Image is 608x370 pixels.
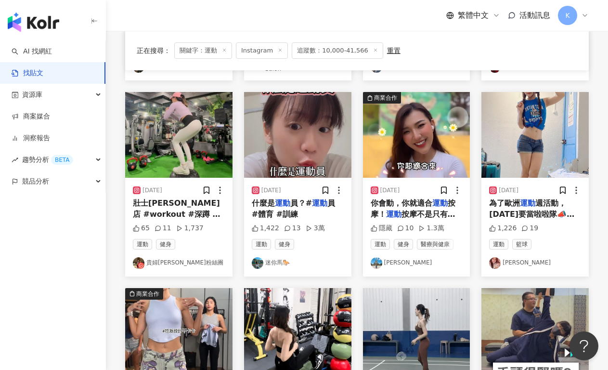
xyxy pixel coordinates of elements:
[261,186,281,195] div: [DATE]
[137,47,170,54] span: 正在搜尋 ：
[520,198,535,208] mark: 運動
[275,239,294,250] span: 健身
[22,149,73,171] span: 趨勢分析
[489,224,517,233] div: 1,226
[252,257,263,269] img: KOL Avatar
[374,93,397,103] div: 商業合作
[401,210,455,219] span: 按摩不是只有
[252,239,271,250] span: 運動
[371,198,432,208] span: 你會動，你就適合
[133,239,152,250] span: 運動
[292,42,383,59] span: 追蹤數：10,000-41,566
[174,42,232,59] span: 關鍵字：運動
[489,239,508,250] span: 運動
[290,198,312,208] span: 員？#
[458,10,489,21] span: 繁體中文
[22,171,49,192] span: 競品分析
[363,92,470,178] button: 商業合作
[12,47,52,56] a: searchAI 找網紅
[499,186,518,195] div: [DATE]
[252,198,335,218] span: 員 #體育 #訓練
[12,112,50,121] a: 商案媒合
[176,224,204,233] div: 1,737
[386,210,401,219] mark: 運動
[125,92,233,178] img: post-image
[394,239,413,250] span: 健身
[489,257,581,269] a: KOL Avatar[PERSON_NAME]
[275,198,290,208] mark: 運動
[363,92,470,178] img: post-image
[133,224,150,233] div: 65
[133,257,144,269] img: KOL Avatar
[397,224,414,233] div: 10
[432,198,448,208] mark: 運動
[519,11,550,20] span: 活動訊息
[371,198,455,218] span: 按摩！
[12,157,18,163] span: rise
[155,224,171,233] div: 11
[252,257,344,269] a: KOL Avatar迷你馬🐎
[489,198,520,208] span: 為了歐洲
[51,155,73,165] div: BETA
[236,42,288,59] span: Instagram
[417,239,453,250] span: 醫療與健康
[418,224,444,233] div: 1.3萬
[306,224,325,233] div: 3萬
[512,239,531,250] span: 籃球
[371,224,392,233] div: 隱藏
[284,224,301,233] div: 13
[481,92,589,178] img: post-image
[142,186,162,195] div: [DATE]
[12,68,43,78] a: 找貼文
[12,133,50,143] a: 洞察報告
[312,198,327,208] mark: 運動
[521,224,538,233] div: 19
[371,239,390,250] span: 運動
[133,198,220,218] span: 壯士[PERSON_NAME]店 #workout #深蹲 #
[156,239,175,250] span: 健身
[252,198,275,208] span: 什麼是
[22,84,42,106] span: 資源庫
[244,92,351,178] img: post-image
[133,257,225,269] a: KOL Avatar貴婦[PERSON_NAME]粉絲團
[371,257,382,269] img: KOL Avatar
[565,10,569,21] span: K
[252,224,279,233] div: 1,422
[371,257,463,269] a: KOL Avatar[PERSON_NAME]
[569,331,598,360] iframe: Help Scout Beacon - Open
[489,257,501,269] img: KOL Avatar
[387,47,401,54] div: 重置
[380,186,400,195] div: [DATE]
[8,13,59,32] img: logo
[136,289,159,299] div: 商業合作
